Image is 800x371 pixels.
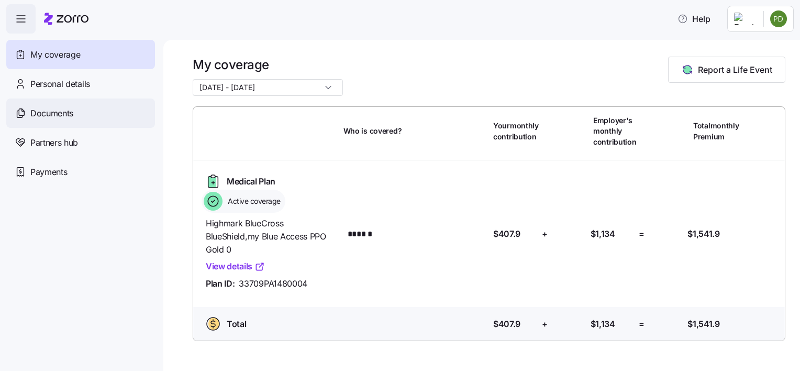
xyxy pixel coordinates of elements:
span: Your monthly contribution [493,121,539,142]
span: $1,134 [591,227,615,241]
a: My coverage [6,40,155,69]
span: Report a Life Event [698,63,772,76]
span: $407.9 [493,318,520,331]
a: Personal details [6,69,155,99]
span: $1,541.9 [687,227,719,241]
span: Highmark BlueCross BlueShield , my Blue Access PPO Gold 0 [206,217,335,256]
span: Personal details [30,78,90,91]
span: Partners hub [30,136,78,149]
span: $1,134 [591,318,615,331]
a: Payments [6,157,155,187]
img: 56e0d87b8f1728a11d3c37730652962c [770,10,787,27]
span: Active coverage [225,196,281,206]
span: + [542,318,548,331]
span: Help [677,13,710,25]
span: = [639,227,645,241]
button: Report a Life Event [668,57,785,83]
span: Medical Plan [227,175,275,188]
span: Documents [30,107,73,120]
span: Plan ID: [206,277,235,290]
span: Payments [30,166,67,179]
span: Employer's monthly contribution [593,115,637,147]
span: Who is covered? [343,126,402,136]
span: Total [227,318,246,331]
span: + [542,227,548,241]
a: View details [206,260,265,273]
span: $1,541.9 [687,318,719,331]
button: Help [669,8,719,29]
img: Employer logo [734,13,755,25]
h1: My coverage [193,57,343,73]
span: Total monthly Premium [693,121,739,142]
a: Documents [6,99,155,128]
a: Partners hub [6,128,155,157]
span: My coverage [30,48,80,61]
span: 33709PA1480004 [239,277,307,290]
span: = [639,318,645,331]
span: $407.9 [493,227,520,241]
